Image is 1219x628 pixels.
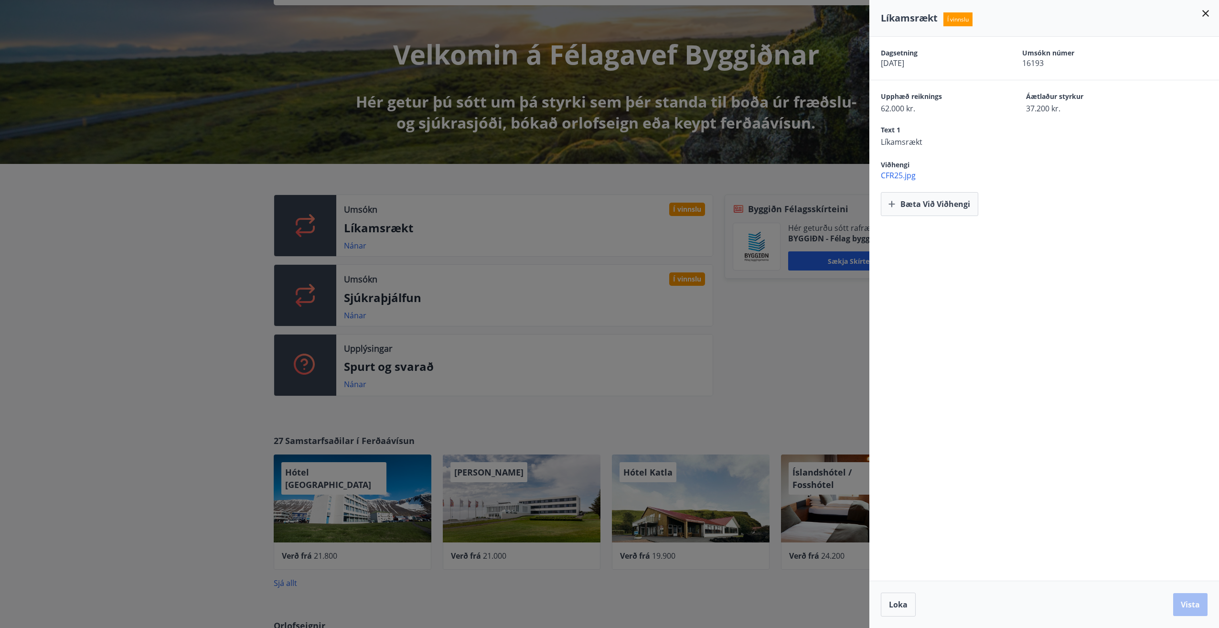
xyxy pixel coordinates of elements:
[881,92,993,103] span: Upphæð reiknings
[881,160,909,169] span: Viðhengi
[881,137,993,147] span: Líkamsrækt
[881,192,978,216] button: Bæta við viðhengi
[881,593,916,617] button: Loka
[881,48,989,58] span: Dagsetning
[881,103,993,114] span: 62.000 kr.
[1022,48,1130,58] span: Umsókn númer
[1022,58,1130,68] span: 16193
[1026,92,1138,103] span: Áætlaður styrkur
[943,12,973,26] span: Í vinnslu
[881,170,1219,181] span: CFR25.jpg
[1026,103,1138,114] span: 37.200 kr.
[881,125,993,137] span: Text 1
[881,58,989,68] span: [DATE]
[889,599,908,610] span: Loka
[881,11,938,24] span: Líkamsrækt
